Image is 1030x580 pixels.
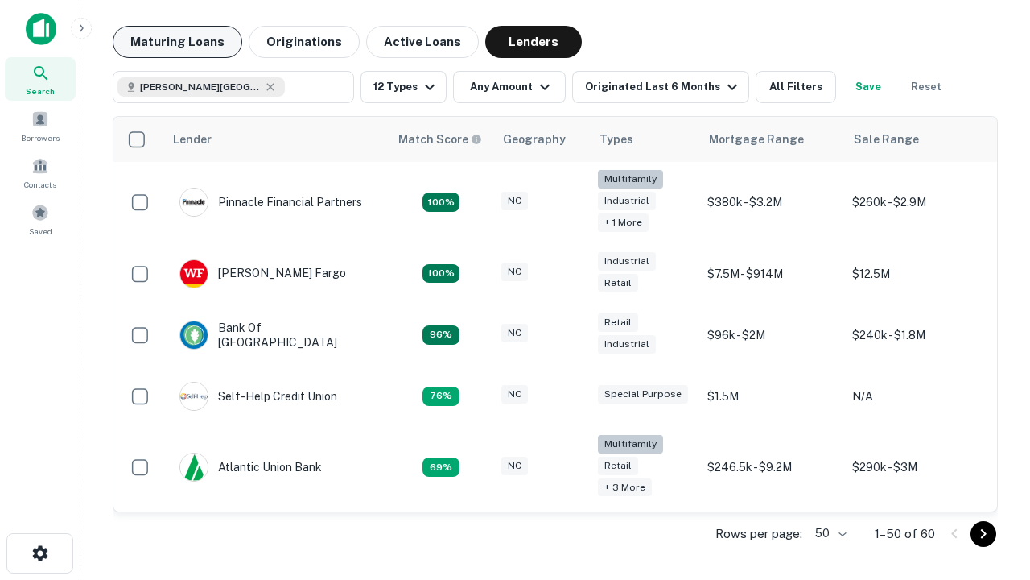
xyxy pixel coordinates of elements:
[173,130,212,149] div: Lender
[590,117,699,162] th: Types
[422,264,459,284] div: Matching Properties: 15, hasApolloMatch: undefined
[366,26,479,58] button: Active Loans
[485,26,582,58] button: Lenders
[26,85,55,97] span: Search
[809,522,849,545] div: 50
[180,321,208,349] img: picture
[756,71,836,103] button: All Filters
[140,80,261,94] span: [PERSON_NAME][GEOGRAPHIC_DATA], [GEOGRAPHIC_DATA]
[585,77,742,97] div: Originated Last 6 Months
[598,478,652,497] div: + 3 more
[844,304,989,366] td: $240k - $1.8M
[163,117,389,162] th: Lender
[699,427,844,508] td: $246.5k - $9.2M
[360,71,447,103] button: 12 Types
[389,117,493,162] th: Capitalize uses an advanced AI algorithm to match your search with the best lender. The match sco...
[503,130,566,149] div: Geography
[26,13,56,45] img: capitalize-icon.png
[398,130,482,148] div: Capitalize uses an advanced AI algorithm to match your search with the best lender. The match sco...
[598,274,638,292] div: Retail
[422,193,459,212] div: Matching Properties: 26, hasApolloMatch: undefined
[21,131,60,144] span: Borrowers
[5,104,76,147] a: Borrowers
[699,243,844,304] td: $7.5M - $914M
[598,213,649,232] div: + 1 more
[699,366,844,427] td: $1.5M
[900,71,952,103] button: Reset
[709,130,804,149] div: Mortgage Range
[422,325,459,345] div: Matching Properties: 14, hasApolloMatch: undefined
[5,151,76,194] a: Contacts
[180,188,208,216] img: picture
[179,453,322,482] div: Atlantic Union Bank
[598,192,656,210] div: Industrial
[970,521,996,547] button: Go to next page
[398,130,479,148] h6: Match Score
[572,71,749,103] button: Originated Last 6 Months
[699,304,844,366] td: $96k - $2M
[422,458,459,477] div: Matching Properties: 10, hasApolloMatch: undefined
[501,263,528,281] div: NC
[844,366,989,427] td: N/A
[598,335,656,354] div: Industrial
[180,383,208,410] img: picture
[493,117,590,162] th: Geography
[180,260,208,288] img: picture
[5,197,76,241] a: Saved
[501,457,528,475] div: NC
[29,225,52,238] span: Saved
[598,252,656,271] div: Industrial
[844,427,989,508] td: $290k - $3M
[875,524,935,544] p: 1–50 of 60
[501,192,528,210] div: NC
[598,457,638,475] div: Retail
[501,385,528,404] div: NC
[843,71,894,103] button: Save your search to get updates of matches that match your search criteria.
[179,321,373,350] div: Bank Of [GEOGRAPHIC_DATA]
[501,324,528,342] div: NC
[249,26,360,58] button: Originations
[113,26,242,58] button: Maturing Loans
[598,170,663,188] div: Multifamily
[699,117,844,162] th: Mortgage Range
[5,57,76,101] a: Search
[24,178,56,191] span: Contacts
[598,385,688,404] div: Special Purpose
[453,71,566,103] button: Any Amount
[598,435,663,454] div: Multifamily
[599,130,633,149] div: Types
[715,524,802,544] p: Rows per page:
[844,243,989,304] td: $12.5M
[699,162,844,243] td: $380k - $3.2M
[179,382,337,411] div: Self-help Credit Union
[844,162,989,243] td: $260k - $2.9M
[950,400,1030,477] iframe: Chat Widget
[179,259,346,288] div: [PERSON_NAME] Fargo
[180,454,208,481] img: picture
[844,117,989,162] th: Sale Range
[598,313,638,332] div: Retail
[179,188,362,217] div: Pinnacle Financial Partners
[854,130,919,149] div: Sale Range
[422,387,459,406] div: Matching Properties: 11, hasApolloMatch: undefined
